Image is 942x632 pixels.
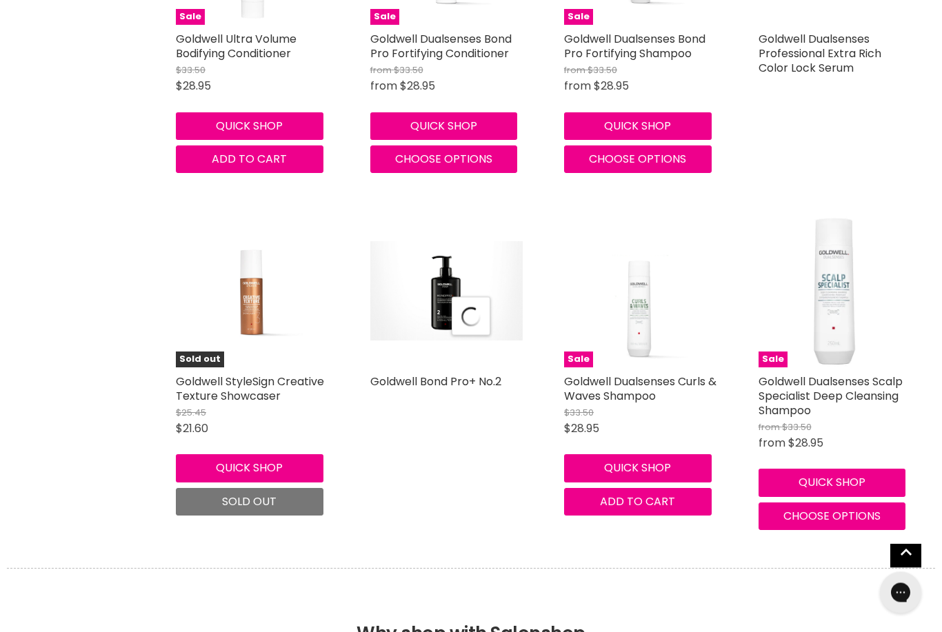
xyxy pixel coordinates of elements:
a: Goldwell Dualsenses Scalp Specialist Deep Cleansing ShampooSale [759,215,912,368]
span: $33.50 [394,64,423,77]
a: Goldwell Dualsenses Professional Extra Rich Color Lock Serum [759,32,881,77]
a: Goldwell Dualsenses Curls & Waves ShampooSale [564,215,717,368]
span: from [370,64,392,77]
span: $33.50 [588,64,617,77]
span: Add to cart [600,494,675,510]
a: Goldwell Ultra Volume Bodifying Conditioner [176,32,297,62]
button: Sold out [176,489,323,516]
span: Sold out [176,352,224,368]
img: Goldwell Bond Pro+ No.2 [370,242,523,341]
span: $21.60 [176,421,208,437]
a: Goldwell StyleSign Creative Texture Showcaser [176,374,324,405]
span: Choose options [395,152,492,167]
button: Quick shop [370,113,518,141]
a: Back to top [890,537,921,568]
span: Back to top [890,537,921,573]
button: Quick shop [176,455,323,482]
a: Goldwell Dualsenses Curls & Waves Shampoo [564,374,716,405]
span: Sale [564,352,593,368]
span: Choose options [589,152,686,167]
span: Add to cart [212,152,287,167]
span: $28.95 [400,79,435,94]
span: $33.50 [782,421,812,434]
span: Sold out [222,494,277,510]
button: Quick shop [564,455,712,482]
span: $33.50 [176,64,206,77]
span: $28.95 [594,79,629,94]
iframe: Gorgias live chat messenger [873,567,928,618]
a: Goldwell Dualsenses Bond Pro Fortifying Conditioner [370,32,512,62]
img: Goldwell Dualsenses Scalp Specialist Deep Cleansing Shampoo [759,215,912,368]
span: Sale [759,352,788,368]
button: Quick shop [759,469,906,497]
span: $33.50 [564,407,594,420]
button: Quick shop [176,113,323,141]
button: Choose options [370,146,518,174]
span: Sale [370,10,399,26]
a: Goldwell Dualsenses Scalp Specialist Deep Cleansing Shampoo [759,374,903,419]
span: Sale [564,10,593,26]
button: Add to cart [564,489,712,516]
button: Quick shop [564,113,712,141]
button: Choose options [759,503,906,531]
button: Add to cart [176,146,323,174]
span: from [564,79,591,94]
span: $28.95 [176,79,211,94]
button: Choose options [564,146,712,174]
span: $25.45 [176,407,206,420]
span: $28.95 [788,436,823,451]
span: from [370,79,397,94]
a: Goldwell Bond Pro+ No.2 [370,374,501,390]
span: Choose options [783,509,881,524]
span: from [564,64,585,77]
span: from [759,421,780,434]
span: Sale [176,10,205,26]
img: Goldwell Dualsenses Curls & Waves Shampoo [564,215,717,368]
a: Goldwell Bond Pro+ No.2 [370,215,523,368]
a: Goldwell StyleSign Creative Texture ShowcaserSold out [176,215,329,368]
span: from [759,436,785,451]
a: Goldwell Dualsenses Bond Pro Fortifying Shampoo [564,32,705,62]
img: Goldwell StyleSign Creative Texture Showcaser [201,215,303,368]
span: $28.95 [564,421,599,437]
